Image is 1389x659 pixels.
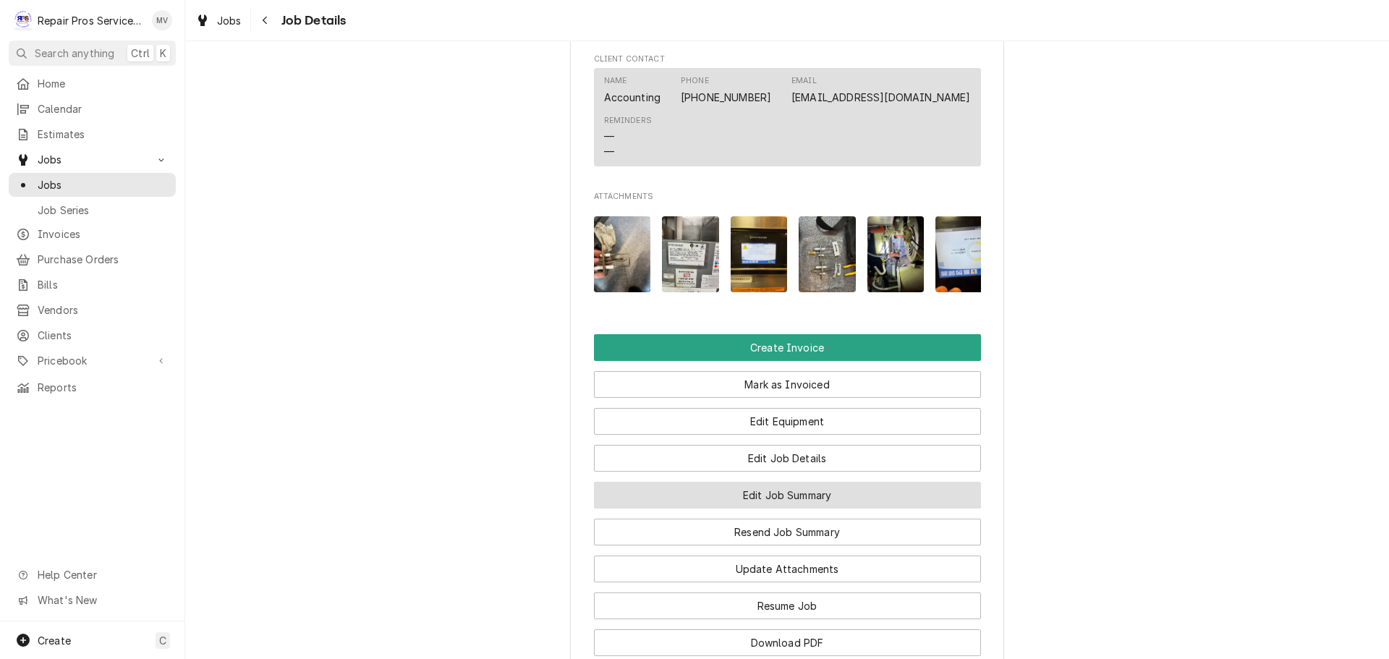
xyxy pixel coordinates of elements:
div: R [13,10,33,30]
a: Clients [9,323,176,347]
div: Name [604,75,627,87]
div: Button Group Row [594,472,981,509]
span: C [159,633,166,648]
span: Calendar [38,101,169,116]
span: Pricebook [38,353,147,368]
div: Button Group Row [594,545,981,582]
div: MV [152,10,172,30]
a: Go to Pricebook [9,349,176,373]
img: Do9PyxbCSHCUuEFBpRp7 [594,216,651,292]
span: Reports [38,380,169,395]
a: Invoices [9,222,176,246]
span: K [160,46,166,61]
span: Attachments [594,205,981,304]
a: [EMAIL_ADDRESS][DOMAIN_NAME] [791,91,970,103]
span: Home [38,76,169,91]
a: Job Series [9,198,176,222]
span: Job Details [277,11,347,30]
span: Job Series [38,203,169,218]
a: Go to Jobs [9,148,176,171]
div: Attachments [594,191,981,304]
div: Client Contact [594,54,981,173]
div: Contact [594,68,981,167]
img: 0ufqHYvYQhGgI0vefAH0 [662,216,719,292]
button: Edit Job Details [594,445,981,472]
div: Name [604,75,661,104]
a: Calendar [9,97,176,121]
span: Client Contact [594,54,981,65]
span: Jobs [38,177,169,192]
span: Search anything [35,46,114,61]
span: Create [38,634,71,647]
a: Jobs [190,9,247,33]
div: — [604,144,614,159]
button: Create Invoice [594,334,981,361]
span: Invoices [38,226,169,242]
a: Go to What's New [9,588,176,612]
div: Phone [681,75,771,104]
span: Attachments [594,191,981,203]
button: Download PDF [594,629,981,656]
div: Accounting [604,90,661,105]
a: Bills [9,273,176,297]
a: Purchase Orders [9,247,176,271]
div: Reminders [604,115,652,159]
div: Button Group Row [594,361,981,398]
div: Phone [681,75,709,87]
span: Estimates [38,127,169,142]
div: Mindy Volker's Avatar [152,10,172,30]
span: Vendors [38,302,169,318]
div: Button Group Row [594,619,981,656]
a: Estimates [9,122,176,146]
button: Edit Job Summary [594,482,981,509]
a: [PHONE_NUMBER] [681,91,771,103]
a: Reports [9,375,176,399]
span: Ctrl [131,46,150,61]
a: Go to Help Center [9,563,176,587]
span: Bills [38,277,169,292]
div: Button Group [594,334,981,656]
img: lgfTBuV3RrKHKSyiwTk5 [867,216,925,292]
button: Navigate back [254,9,277,32]
button: Update Attachments [594,556,981,582]
span: Clients [38,328,169,343]
button: Edit Equipment [594,408,981,435]
span: Jobs [217,13,242,28]
span: Jobs [38,152,147,167]
div: Email [791,75,817,87]
a: Home [9,72,176,95]
div: Button Group Row [594,582,981,619]
div: Button Group Row [594,435,981,472]
div: Button Group Row [594,334,981,361]
span: What's New [38,592,167,608]
div: Button Group Row [594,509,981,545]
img: lljhYZRnRPKDWgCOATa7 [935,216,993,292]
div: Repair Pros Services Inc [38,13,144,28]
button: Mark as Invoiced [594,371,981,398]
a: Jobs [9,173,176,197]
img: PTEUeYRShePKWSe64DU1 [799,216,856,292]
div: Button Group Row [594,398,981,435]
a: Vendors [9,298,176,322]
button: Resend Job Summary [594,519,981,545]
span: Help Center [38,567,167,582]
span: Purchase Orders [38,252,169,267]
div: Email [791,75,970,104]
div: Reminders [604,115,652,127]
div: — [604,129,614,144]
div: Client Contact List [594,68,981,174]
div: Repair Pros Services Inc's Avatar [13,10,33,30]
button: Search anythingCtrlK [9,41,176,66]
img: yHTGQHpS8qv1uvELlnA6 [731,216,788,292]
button: Resume Job [594,592,981,619]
